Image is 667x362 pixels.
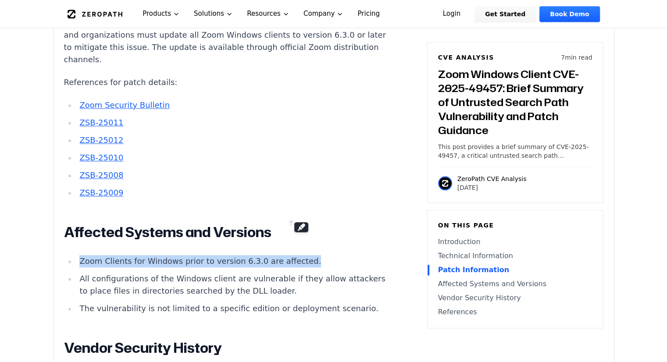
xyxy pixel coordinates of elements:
p: [DATE] [457,183,527,192]
h2: Affected Systems and Versions [64,224,390,241]
h6: On this page [438,221,592,230]
a: Book Demo [539,6,599,22]
a: ZSB-25011 [79,118,123,127]
li: All configurations of the Windows client are vulnerable if they allow attackers to place files in... [76,273,390,297]
h3: Zoom Windows Client CVE-2025-49457: Brief Summary of Untrusted Search Path Vulnerability and Patc... [438,67,592,137]
a: Zoom Security Bulletin [79,100,170,110]
p: This post provides a brief summary of CVE-2025-49457, a critical untrusted search path vulnerabil... [438,142,592,160]
p: ZeroPath CVE Analysis [457,174,527,183]
img: ZeroPath CVE Analysis [438,176,452,190]
p: Zoom has released version 6.3.0 of its Workplace Apps and Meeting SDKs to address CVE-2025-49457 ... [64,4,390,66]
a: ZSB-25012 [79,135,123,145]
a: References [438,307,592,317]
a: Get Started [474,6,536,22]
a: Introduction [438,237,592,247]
a: ZSB-25009 [79,188,123,197]
a: Vendor Security History [438,293,592,303]
a: ZSB-25008 [79,170,123,180]
a: Technical Information [438,251,592,261]
a: Affected Systems and Versions [438,279,592,289]
p: 7 min read [561,53,592,62]
a: Patch Information [438,265,592,275]
li: Zoom Clients for Windows prior to version 6.3.0 are affected. [76,255,390,267]
h2: Vendor Security History [64,339,390,357]
li: The vulnerability is not limited to a specific edition or deployment scenario. [76,302,390,315]
a: ZSB-25010 [79,153,123,162]
p: References for patch details: [64,76,390,89]
a: Login [432,6,471,22]
h6: CVE Analysis [438,53,494,62]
